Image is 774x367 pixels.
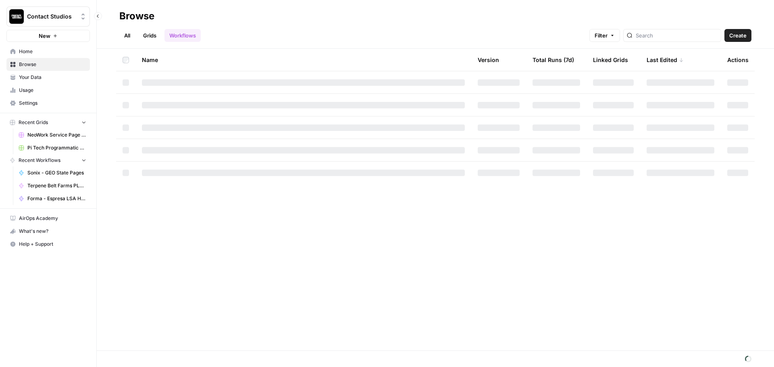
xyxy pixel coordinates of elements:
[636,31,718,39] input: Search
[593,49,628,71] div: Linked Grids
[647,49,684,71] div: Last Edited
[7,225,89,237] div: What's new?
[6,84,90,97] a: Usage
[15,179,90,192] a: Terpene Belt Farms PLP Descriptions (Text Output v2)
[727,49,749,71] div: Actions
[19,215,86,222] span: AirOps Academy
[27,195,86,202] span: Forma - Espresa LSA Heist
[27,131,86,139] span: NeoWork Service Page Grid v1
[138,29,161,42] a: Grids
[19,74,86,81] span: Your Data
[729,31,747,39] span: Create
[6,58,90,71] a: Browse
[119,10,154,23] div: Browse
[6,225,90,238] button: What's new?
[19,119,48,126] span: Recent Grids
[478,49,499,71] div: Version
[589,29,620,42] button: Filter
[9,9,24,24] img: Contact Studios Logo
[164,29,201,42] a: Workflows
[15,141,90,154] a: Pi Tech Programmatic Service pages Grid
[595,31,608,39] span: Filter
[27,169,86,176] span: Sonix - GEO State Pages
[6,116,90,129] button: Recent Grids
[6,238,90,251] button: Help + Support
[27,12,76,21] span: Contact Studios
[19,100,86,107] span: Settings
[119,29,135,42] a: All
[6,6,90,27] button: Workspace: Contact Studios
[6,71,90,84] a: Your Data
[6,212,90,225] a: AirOps Academy
[27,182,86,189] span: Terpene Belt Farms PLP Descriptions (Text Output v2)
[142,49,465,71] div: Name
[6,154,90,166] button: Recent Workflows
[19,87,86,94] span: Usage
[6,97,90,110] a: Settings
[15,192,90,205] a: Forma - Espresa LSA Heist
[724,29,751,42] button: Create
[533,49,574,71] div: Total Runs (7d)
[15,129,90,141] a: NeoWork Service Page Grid v1
[6,30,90,42] button: New
[19,157,60,164] span: Recent Workflows
[19,61,86,68] span: Browse
[27,144,86,151] span: Pi Tech Programmatic Service pages Grid
[19,48,86,55] span: Home
[6,45,90,58] a: Home
[15,166,90,179] a: Sonix - GEO State Pages
[19,241,86,248] span: Help + Support
[39,32,50,40] span: New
